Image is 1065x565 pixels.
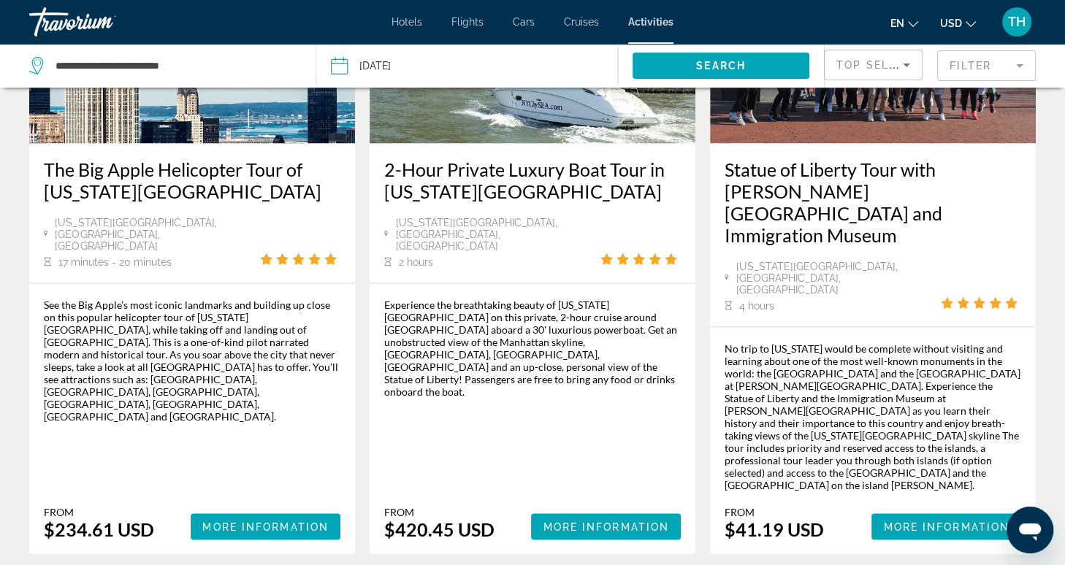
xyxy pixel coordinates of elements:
[44,505,154,518] div: From
[725,158,1021,245] a: Statue of Liberty Tour with [PERSON_NAME][GEOGRAPHIC_DATA] and Immigration Museum
[202,520,329,532] span: More Information
[44,518,154,539] div: $234.61 USD
[29,3,175,41] a: Travorium
[44,298,340,422] div: See the Big Apple’s most iconic landmarks and building up close on this popular helicopter tour o...
[384,518,495,539] div: $420.45 USD
[998,7,1036,37] button: User Menu
[384,505,495,518] div: From
[725,505,824,518] div: From
[940,18,962,29] span: USD
[1007,507,1053,553] iframe: Button to launch messaging window
[513,16,535,28] a: Cars
[890,18,904,29] span: en
[871,513,1021,539] button: More Information
[725,342,1021,491] div: No trip to [US_STATE] would be complete without visiting and learning about one of the most well-...
[392,16,422,28] a: Hotels
[836,56,910,74] mat-select: Sort by
[331,44,617,88] button: Date: Sep 29, 2025
[696,60,746,72] span: Search
[940,12,976,34] button: Change currency
[384,298,681,397] div: Experience the breathtaking beauty of [US_STATE][GEOGRAPHIC_DATA] on this private, 2-hour cruise ...
[395,216,600,251] span: [US_STATE][GEOGRAPHIC_DATA], [GEOGRAPHIC_DATA], [GEOGRAPHIC_DATA]
[736,260,941,295] span: [US_STATE][GEOGRAPHIC_DATA], [GEOGRAPHIC_DATA], [GEOGRAPHIC_DATA]
[564,16,599,28] a: Cruises
[628,16,673,28] a: Activities
[58,255,172,267] span: 17 minutes - 20 minutes
[633,53,809,79] button: Search
[451,16,484,28] a: Flights
[883,520,1009,532] span: More Information
[937,50,1036,82] button: Filter
[191,513,340,539] button: More Information
[543,520,669,532] span: More Information
[1008,15,1026,29] span: TH
[399,255,433,267] span: 2 hours
[384,158,681,201] a: 2-Hour Private Luxury Boat Tour in [US_STATE][GEOGRAPHIC_DATA]
[836,59,920,71] span: Top Sellers
[44,158,340,201] a: The Big Apple Helicopter Tour of [US_STATE][GEOGRAPHIC_DATA]
[725,518,824,539] div: $41.19 USD
[531,513,681,539] button: More Information
[55,216,260,251] span: [US_STATE][GEOGRAPHIC_DATA], [GEOGRAPHIC_DATA], [GEOGRAPHIC_DATA]
[890,12,918,34] button: Change language
[739,299,774,311] span: 4 hours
